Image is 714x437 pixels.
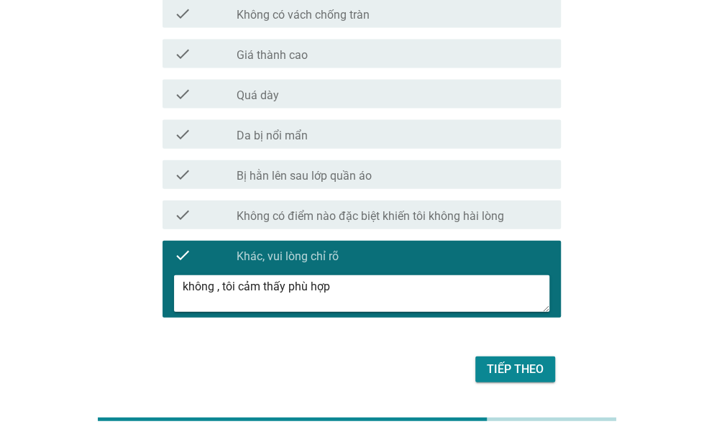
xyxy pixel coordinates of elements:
div: Tiếp theo [487,361,544,378]
label: Da bị nổi mẩn [237,129,308,143]
label: Không có điểm nào đặc biệt khiến tôi không hài lòng [237,209,504,224]
i: check [174,247,191,264]
i: check [174,166,191,183]
label: Khác, vui lòng chỉ rõ [237,249,339,264]
button: Tiếp theo [475,356,555,382]
label: Quá dày [237,88,279,103]
i: check [174,126,191,143]
i: check [174,206,191,224]
i: check [174,45,191,63]
i: check [174,86,191,103]
label: Giá thành cao [237,48,308,63]
label: Không có vách chống tràn [237,8,370,22]
i: check [174,5,191,22]
label: Bị hằn lên sau lớp quần áo [237,169,372,183]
